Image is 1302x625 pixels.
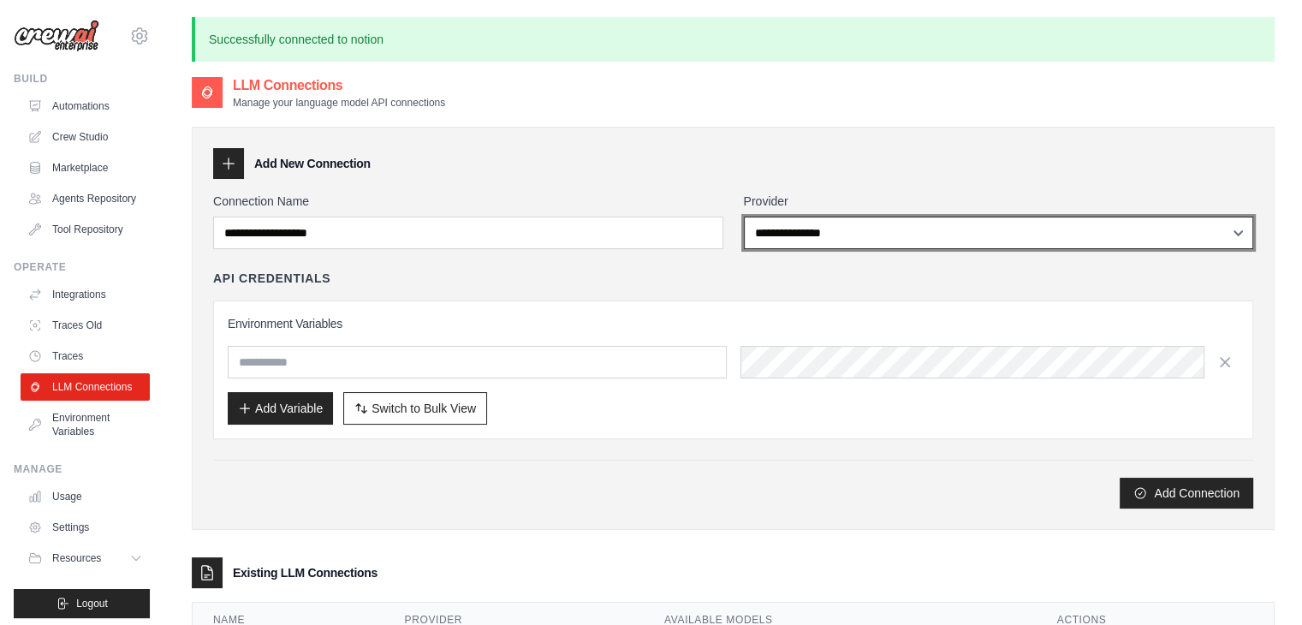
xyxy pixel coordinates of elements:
label: Provider [744,193,1254,210]
h3: Environment Variables [228,315,1239,332]
a: Crew Studio [21,123,150,151]
img: Logo [14,20,99,52]
span: Switch to Bulk View [372,400,476,417]
button: Add Connection [1120,478,1253,509]
a: Agents Repository [21,185,150,212]
button: Resources [21,545,150,572]
h3: Existing LLM Connections [233,564,378,581]
button: Add Variable [228,392,333,425]
a: Usage [21,483,150,510]
label: Connection Name [213,193,723,210]
div: Manage [14,462,150,476]
button: Logout [14,589,150,618]
a: LLM Connections [21,373,150,401]
span: Resources [52,551,101,565]
button: Switch to Bulk View [343,392,487,425]
h3: Add New Connection [254,155,371,172]
a: Traces Old [21,312,150,339]
span: Logout [76,597,108,610]
div: Build [14,72,150,86]
a: Tool Repository [21,216,150,243]
a: Marketplace [21,154,150,182]
div: Operate [14,260,150,274]
a: Settings [21,514,150,541]
h2: LLM Connections [233,75,445,96]
h4: API Credentials [213,270,330,287]
a: Automations [21,92,150,120]
p: Successfully connected to notion [192,17,1275,62]
p: Manage your language model API connections [233,96,445,110]
a: Integrations [21,281,150,308]
a: Traces [21,342,150,370]
a: Environment Variables [21,404,150,445]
